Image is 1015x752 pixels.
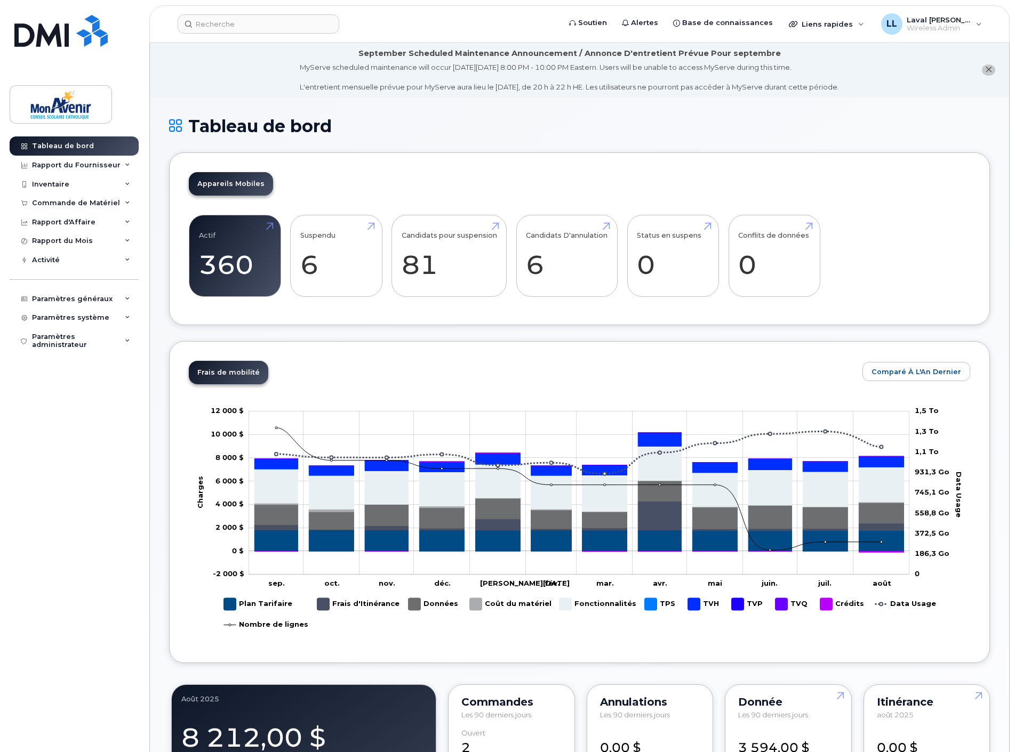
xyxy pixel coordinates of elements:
[915,488,949,497] tspan: 745,1 Go
[776,594,810,614] g: TVQ
[862,362,970,381] button: Comparé à l'An Dernier
[317,594,399,614] g: Frais d'Itinérance
[461,729,485,737] div: Ouvert
[637,221,709,291] a: Status en suspens 0
[211,407,244,415] tspan: 12 000 $
[215,453,244,462] tspan: 8 000 $
[915,407,939,415] tspan: 1,5 To
[254,481,904,529] g: Données
[461,710,531,719] span: Les 90 derniers jours
[189,361,268,384] a: Frais de mobilité
[409,594,459,614] g: Données
[224,594,936,635] g: Légende
[215,453,244,462] g: 0 $
[461,698,562,706] div: Commandes
[189,172,273,196] a: Appareils Mobiles
[254,447,904,512] g: Fonctionnalités
[545,579,560,588] tspan: fév.
[211,430,244,438] tspan: 10 000 $
[708,579,722,588] tspan: mai
[820,594,865,614] g: Crédits
[254,454,904,553] g: Crédits
[254,530,904,552] g: Plan Tarifaire
[872,367,961,377] span: Comparé à l'An Dernier
[526,221,608,291] a: Candidats D'annulation 6
[215,523,244,531] g: 0 $
[875,594,936,614] g: Data Usage
[215,500,244,508] g: 0 $
[600,710,670,719] span: Les 90 derniers jours
[470,594,552,614] g: Coût du matériel
[358,48,781,59] div: September Scheduled Maintenance Announcement / Annonce D'entretient Prévue Pour septembre
[169,117,990,135] h1: Tableau de bord
[915,529,949,537] tspan: 372,5 Go
[982,64,995,76] button: close notification
[199,221,271,291] a: Actif 360
[600,698,700,706] div: Annulations
[915,508,949,517] tspan: 558,8 Go
[211,407,244,415] g: 0 $
[213,570,244,578] g: 0 $
[434,579,451,588] tspan: déc.
[645,594,677,614] g: TPS
[224,594,292,614] g: Plan Tarifaire
[300,221,372,291] a: Suspendu 6
[215,523,244,531] tspan: 2 000 $
[402,221,497,291] a: Candidats pour suspension 81
[215,476,244,485] tspan: 6 000 $
[232,546,244,555] tspan: 0 $
[254,502,904,531] g: Frais d'Itinérance
[211,430,244,438] g: 0 $
[877,710,914,719] span: août 2025
[181,694,426,703] div: août 2025
[300,62,839,92] div: MyServe scheduled maintenance will occur [DATE][DATE] 8:00 PM - 10:00 PM Eastern. Users will be u...
[379,579,396,588] tspan: nov.
[738,698,838,706] div: Donnée
[915,570,920,578] tspan: 0
[761,579,778,588] tspan: juin.
[818,579,832,588] tspan: juil.
[738,710,808,719] span: Les 90 derniers jours
[224,614,308,635] g: Nombre de lignes
[596,579,614,588] tspan: mar.
[269,579,285,588] tspan: sep.
[738,221,810,291] a: Conflits de données 0
[915,447,939,456] tspan: 1,1 To
[955,472,963,517] tspan: Data Usage
[915,468,949,476] tspan: 931,3 Go
[560,594,636,614] g: Fonctionnalités
[877,698,977,706] div: Itinérance
[873,579,891,588] tspan: août
[915,427,939,435] tspan: 1,3 To
[480,579,570,588] tspan: [PERSON_NAME][DATE]
[688,594,721,614] g: TVH
[915,549,949,558] tspan: 186,3 Go
[215,476,244,485] g: 0 $
[732,594,765,614] g: TVP
[215,500,244,508] tspan: 4 000 $
[213,570,244,578] tspan: -2 000 $
[653,579,668,588] tspan: avr.
[325,579,340,588] tspan: oct.
[196,476,205,508] tspan: Charges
